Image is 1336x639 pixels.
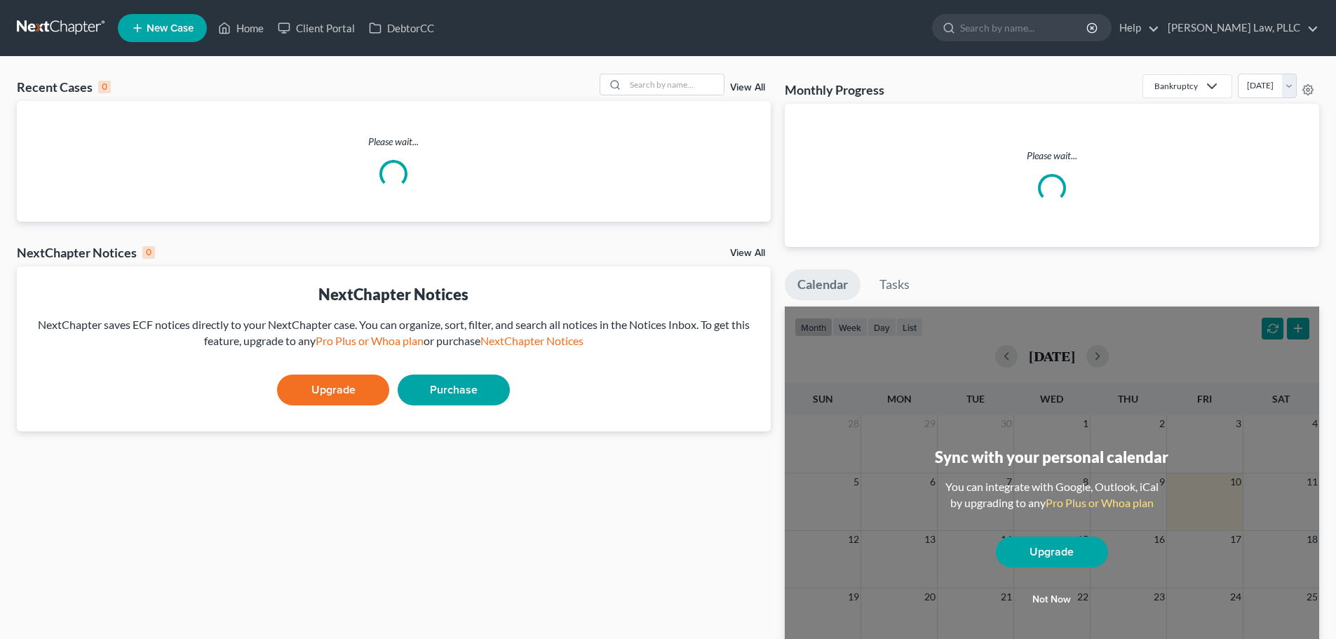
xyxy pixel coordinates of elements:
h3: Monthly Progress [785,81,884,98]
div: NextChapter Notices [17,244,155,261]
a: Calendar [785,269,861,300]
a: Home [211,15,271,41]
a: NextChapter Notices [480,334,583,347]
div: Bankruptcy [1154,80,1198,92]
div: NextChapter Notices [28,283,760,305]
div: 0 [142,246,155,259]
a: Help [1112,15,1159,41]
div: NextChapter saves ECF notices directly to your NextChapter case. You can organize, sort, filter, ... [28,317,760,349]
a: Upgrade [996,537,1108,567]
p: Please wait... [796,149,1308,163]
a: View All [730,83,765,93]
a: [PERSON_NAME] Law, PLLC [1161,15,1318,41]
a: DebtorCC [362,15,441,41]
p: Please wait... [17,135,771,149]
a: Pro Plus or Whoa plan [316,334,424,347]
a: View All [730,248,765,258]
a: Pro Plus or Whoa plan [1046,496,1154,509]
div: 0 [98,81,111,93]
div: You can integrate with Google, Outlook, iCal by upgrading to any [940,479,1164,511]
a: Upgrade [277,375,389,405]
a: Purchase [398,375,510,405]
a: Tasks [867,269,922,300]
input: Search by name... [626,74,724,95]
a: Client Portal [271,15,362,41]
div: Sync with your personal calendar [935,446,1168,468]
div: Recent Cases [17,79,111,95]
button: Not now [996,586,1108,614]
span: New Case [147,23,194,34]
input: Search by name... [960,15,1088,41]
